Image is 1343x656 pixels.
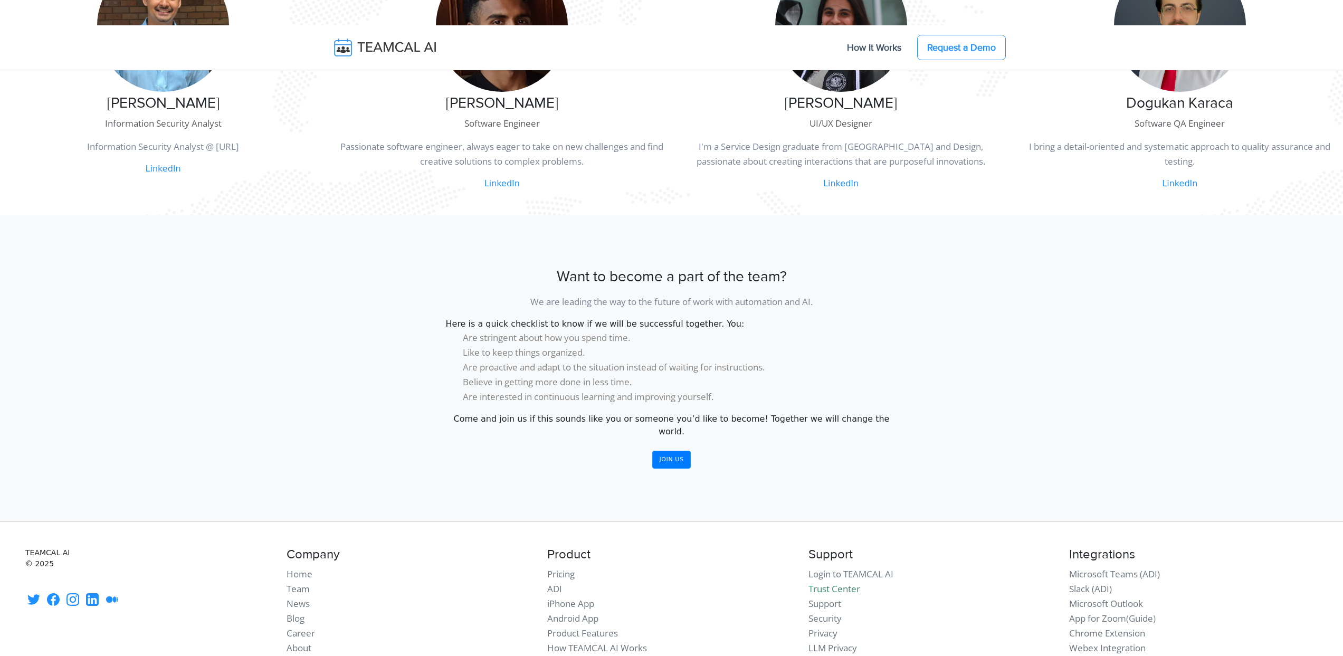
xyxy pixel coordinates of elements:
[808,583,860,595] a: Trust Center
[1069,583,1112,595] a: Slack (ADI)
[547,583,562,595] a: ADI
[1069,611,1318,626] li: ( )
[287,597,310,610] a: News
[146,164,181,174] a: LinkedIn
[287,612,304,624] a: Blog
[1069,597,1143,610] a: Microsoft Outlook
[339,139,665,169] p: Passionate software engineer, always eager to take on new challenges and find creative solutions ...
[446,268,898,286] h3: Want to become a part of the team?
[808,547,1057,563] h4: Support
[1162,178,1197,188] a: LinkedIn
[917,35,1006,60] a: Request a Demo
[1017,116,1343,131] p: Software QA Engineer
[547,597,594,610] a: iPhone App
[25,547,274,569] small: TEAMCAL AI © 2025
[339,94,665,112] h3: [PERSON_NAME]
[808,612,842,624] a: Security
[339,116,665,131] p: Software Engineer
[823,178,859,188] a: LinkedIn
[1069,568,1160,580] a: Microsoft Teams (ADI)
[1129,612,1153,624] a: Guide
[547,612,598,624] a: Android App
[463,345,898,360] li: Like to keep things organized.
[547,627,618,639] a: Product Features
[678,139,1004,169] p: I'm a Service Design graduate from [GEOGRAPHIC_DATA] and Design, passionate about creating intera...
[808,627,837,639] a: Privacy
[287,568,312,580] a: Home
[287,642,311,654] a: About
[1069,612,1126,624] a: App for Zoom
[1017,94,1343,112] h3: Dogukan Karaca
[808,642,857,654] a: LLM Privacy
[287,583,310,595] a: Team
[463,375,898,389] li: Believe in getting more done in less time.
[463,389,898,404] li: Are interested in continuous learning and improving yourself.
[446,294,898,309] p: We are leading the way to the future of work with automation and AI.
[547,568,575,580] a: Pricing
[1069,627,1145,639] a: Chrome Extension
[1069,642,1146,654] a: Webex Integration
[446,413,898,469] div: Come and join us if this sounds like you or someone you’d like to become! Together we will change...
[547,547,796,563] h4: Product
[836,36,912,59] a: How It Works
[652,451,690,469] a: Join us
[547,642,647,654] a: How TEAMCAL AI Works
[678,116,1004,131] p: UI/UX Designer
[678,94,1004,112] h3: [PERSON_NAME]
[463,360,898,375] li: Are proactive and adapt to the situation instead of waiting for instructions.
[484,178,520,188] a: LinkedIn
[463,330,898,345] li: Are stringent about how you spend time.
[287,627,315,639] a: Career
[808,568,893,580] a: Login to TEAMCAL AI
[446,318,898,469] div: Here is a quick checklist to know if we will be successful together. You:
[1017,139,1343,169] p: I bring a detail-oriented and systematic approach to quality assurance and testing.
[808,597,841,610] a: Support
[1069,547,1318,563] h4: Integrations
[287,547,535,563] h4: Company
